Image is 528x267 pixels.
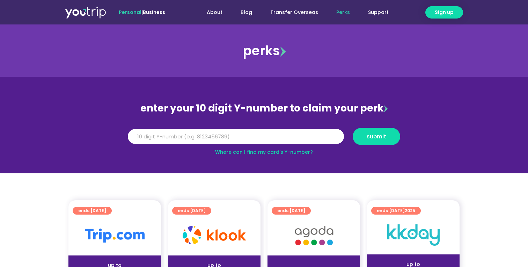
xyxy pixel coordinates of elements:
[73,207,112,215] a: ends [DATE]
[232,6,261,19] a: Blog
[128,129,344,144] input: 10 digit Y-number (e.g. 8123456789)
[178,207,206,215] span: ends [DATE]
[377,207,415,215] span: ends [DATE]
[78,207,106,215] span: ends [DATE]
[327,6,359,19] a: Perks
[143,9,165,16] a: Business
[359,6,398,19] a: Support
[184,6,398,19] nav: Menu
[128,128,400,150] form: Y Number
[119,9,165,16] span: |
[405,208,415,214] span: 2025
[261,6,327,19] a: Transfer Overseas
[198,6,232,19] a: About
[425,6,463,19] a: Sign up
[435,9,454,16] span: Sign up
[371,207,421,215] a: ends [DATE]2025
[367,134,386,139] span: submit
[272,207,311,215] a: ends [DATE]
[353,128,400,145] button: submit
[124,99,404,117] div: enter your 10 digit Y-number to claim your perk
[277,207,305,215] span: ends [DATE]
[172,207,211,215] a: ends [DATE]
[215,149,313,156] a: Where can I find my card’s Y-number?
[119,9,141,16] span: Personal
